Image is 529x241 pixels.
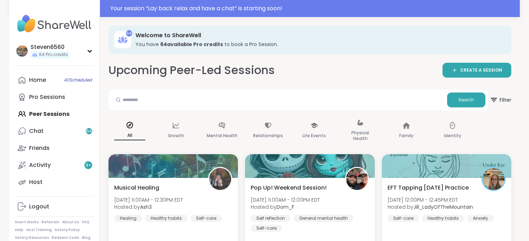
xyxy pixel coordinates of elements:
div: General mental health [294,215,353,222]
span: EFT Tapping [DATE] Practice [388,184,469,192]
div: Healthy habits [422,215,464,222]
img: Steven6560 [16,45,28,57]
b: Jill_LadyOfTheMountain [413,203,473,211]
p: Family [399,131,413,140]
div: 64 [126,30,132,37]
span: Hosted by [251,203,320,211]
img: ShareWell Nav Logo [15,11,94,36]
div: Self-care [251,225,282,232]
div: Healthy habits [145,215,188,222]
div: Pro Sessions [29,93,65,101]
a: How It Works [15,220,39,225]
a: Host [15,174,94,191]
a: Chat64 [15,123,94,140]
h3: Welcome to ShareWell [135,32,501,39]
span: [DATE] 12:00PM - 12:45PM EDT [388,196,473,203]
span: 64 [86,128,92,134]
p: Relationships [253,131,283,140]
span: 9 + [85,162,91,168]
div: Host [29,178,43,186]
span: Filter [490,91,511,108]
a: Pro Sessions [15,89,94,106]
span: [DATE] 11:00AM - 12:00PM EDT [251,196,320,203]
a: Activity9+ [15,157,94,174]
a: About Us [62,220,79,225]
p: Identity [444,131,461,140]
span: Musical Healing [114,184,159,192]
a: Safety Policy [55,228,80,232]
b: Dom_F [277,203,294,211]
p: Life Events [302,131,326,140]
img: Jill_LadyOfTheMountain [483,168,505,190]
span: Hosted by [388,203,473,211]
div: Friends [29,144,50,152]
a: Host Training [26,228,52,232]
a: Safety Resources [15,235,49,240]
div: Activity [29,161,51,169]
img: Dom_F [346,168,368,190]
b: 64 available Pro credit s [160,41,223,48]
div: Self reflection [251,215,291,222]
button: Filter [490,90,511,110]
span: [DATE] 11:00AM - 12:30PM EDT [114,196,183,203]
span: Pop Up! Weekend Session! [251,184,327,192]
a: Blog [82,235,90,240]
button: Search [447,93,485,107]
span: Hosted by [114,203,183,211]
div: Anxiety [467,215,494,222]
a: Help [15,228,23,232]
div: Self-care [190,215,222,222]
div: Logout [29,203,49,211]
p: All [114,131,145,140]
span: Search [458,97,474,103]
a: CREATE A SESSION [442,63,511,78]
a: FAQ [82,220,89,225]
img: Ash3 [209,168,231,190]
div: Steven6560 [30,43,69,51]
span: 40 Scheduled [64,77,92,83]
a: Redeem Code [52,235,79,240]
a: Friends [15,140,94,157]
div: Self-care [388,215,419,222]
span: 64 Pro credits [39,52,68,58]
span: CREATE A SESSION [460,67,502,73]
a: Logout [15,198,94,215]
div: Chat [29,127,44,135]
p: Growth [168,131,184,140]
p: Physical Health [345,129,376,143]
a: Referrals [41,220,59,225]
div: Home [29,76,46,84]
b: Ash3 [140,203,152,211]
h3: You have to book a Pro Session. [135,41,501,48]
p: Mental Health [207,131,238,140]
h2: Upcoming Peer-Led Sessions [108,62,275,78]
div: Your session “ Lay back relax and have a chat ” is starting soon! [110,4,516,13]
div: Healing [114,215,142,222]
a: Home40Scheduled [15,72,94,89]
